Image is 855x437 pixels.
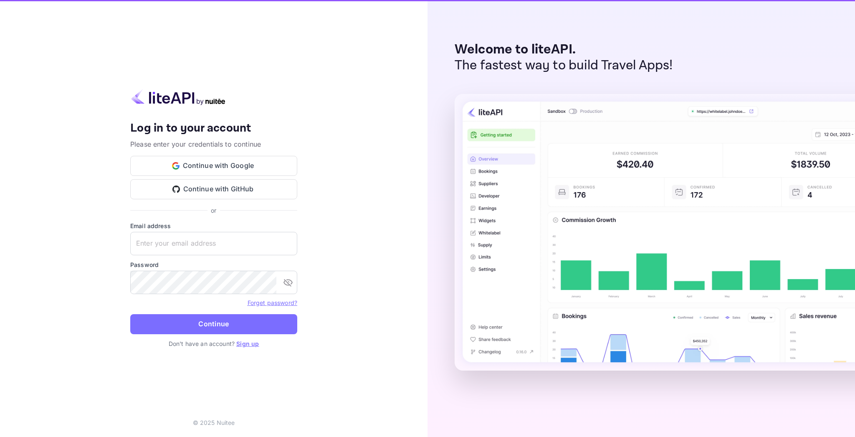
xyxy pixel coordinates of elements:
button: Continue [130,314,297,334]
label: Password [130,260,297,269]
p: Welcome to liteAPI. [455,42,673,58]
p: The fastest way to build Travel Apps! [455,58,673,74]
a: Forget password? [248,298,297,307]
button: Continue with Google [130,156,297,176]
h4: Log in to your account [130,121,297,136]
a: Sign up [236,340,259,347]
label: Email address [130,221,297,230]
input: Enter your email address [130,232,297,255]
p: or [211,206,216,215]
img: liteapi [130,89,226,105]
p: © 2025 Nuitee [193,418,235,427]
button: toggle password visibility [280,274,296,291]
a: Forget password? [248,299,297,306]
p: Don't have an account? [130,339,297,348]
p: Please enter your credentials to continue [130,139,297,149]
button: Continue with GitHub [130,179,297,199]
